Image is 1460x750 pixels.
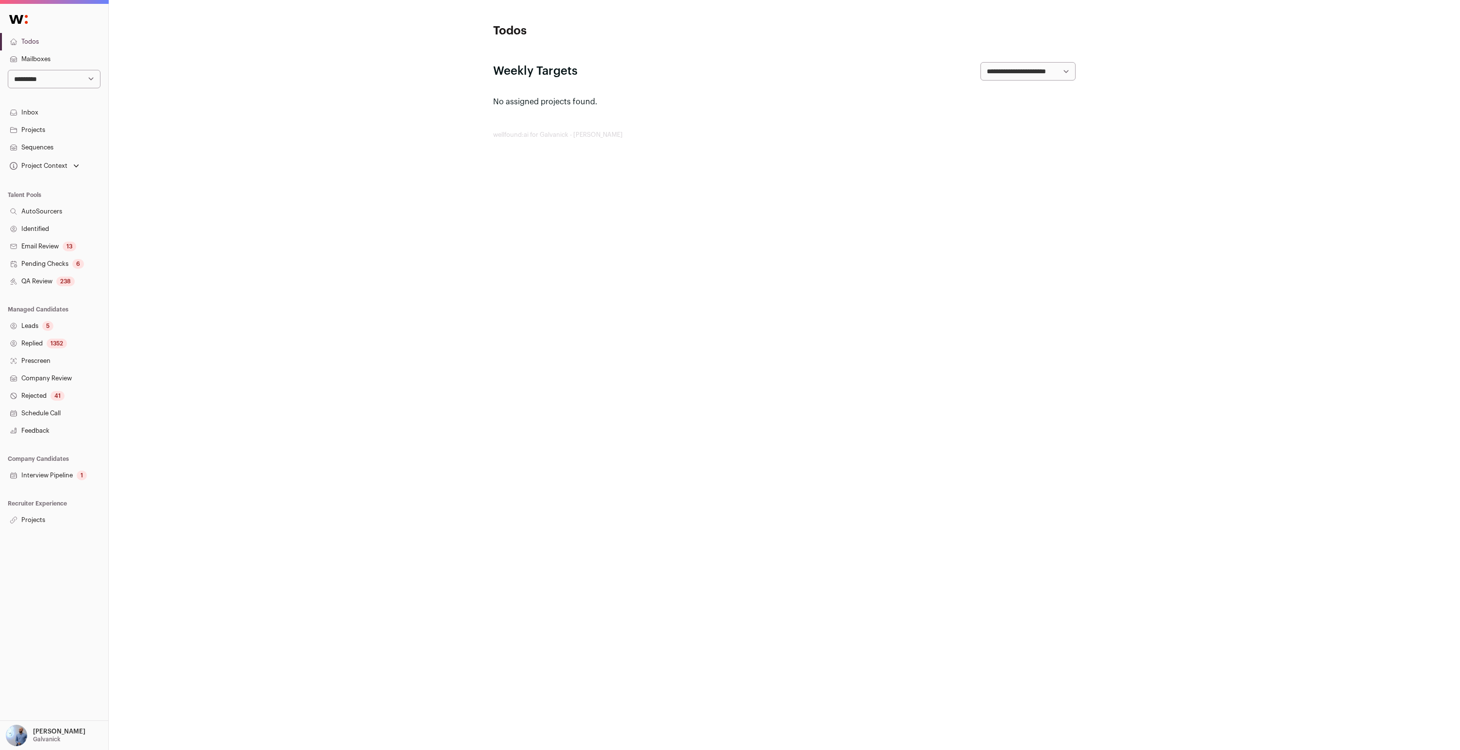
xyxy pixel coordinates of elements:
[8,159,81,173] button: Open dropdown
[56,277,75,286] div: 238
[493,64,578,79] h2: Weekly Targets
[493,96,1076,108] p: No assigned projects found.
[47,339,67,348] div: 1352
[33,735,60,743] p: Galvanick
[72,259,84,269] div: 6
[77,471,87,480] div: 1
[6,725,27,746] img: 97332-medium_jpg
[4,10,33,29] img: Wellfound
[4,725,87,746] button: Open dropdown
[42,321,53,331] div: 5
[8,162,67,170] div: Project Context
[493,131,1076,139] footer: wellfound:ai for Galvanick - [PERSON_NAME]
[63,242,76,251] div: 13
[50,391,65,401] div: 41
[33,728,85,735] p: [PERSON_NAME]
[493,23,687,39] h1: Todos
